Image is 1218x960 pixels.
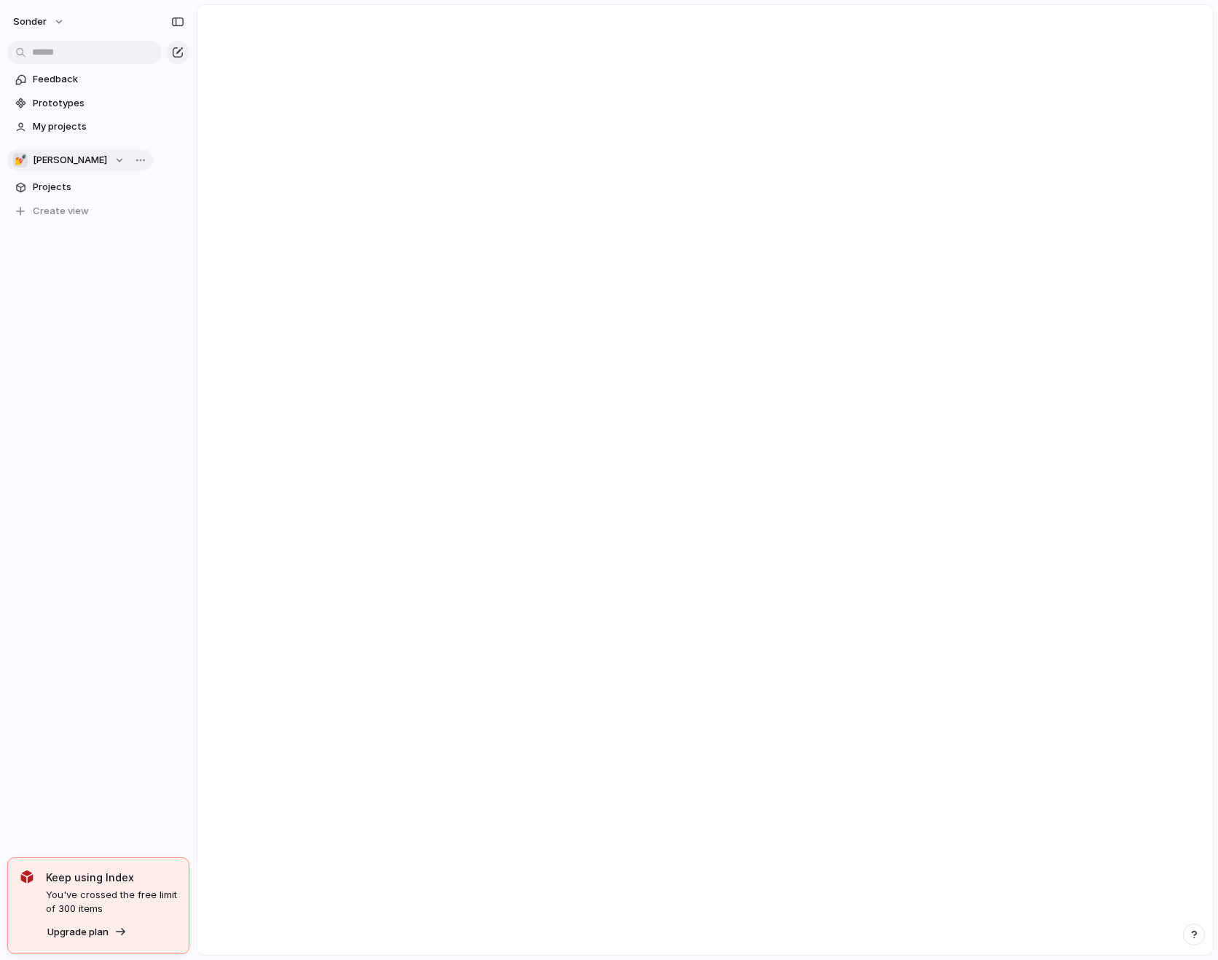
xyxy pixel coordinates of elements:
[46,870,177,885] span: Keep using Index
[33,153,107,168] span: [PERSON_NAME]
[7,200,153,222] button: Create view
[47,925,109,940] span: Upgrade plan
[7,176,153,198] a: Projects
[33,119,148,134] span: My projects
[33,96,148,111] span: Prototypes
[7,68,153,90] a: Feedback
[33,204,89,219] span: Create view
[13,153,28,168] div: 💅
[7,10,72,34] button: sonder
[33,72,148,87] span: Feedback
[7,116,153,138] a: My projects
[7,93,153,114] a: Prototypes
[7,149,153,171] button: 💅[PERSON_NAME]
[46,888,177,916] span: You've crossed the free limit of 300 items
[43,922,131,943] button: Upgrade plan
[13,15,47,29] span: sonder
[33,180,148,194] span: Projects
